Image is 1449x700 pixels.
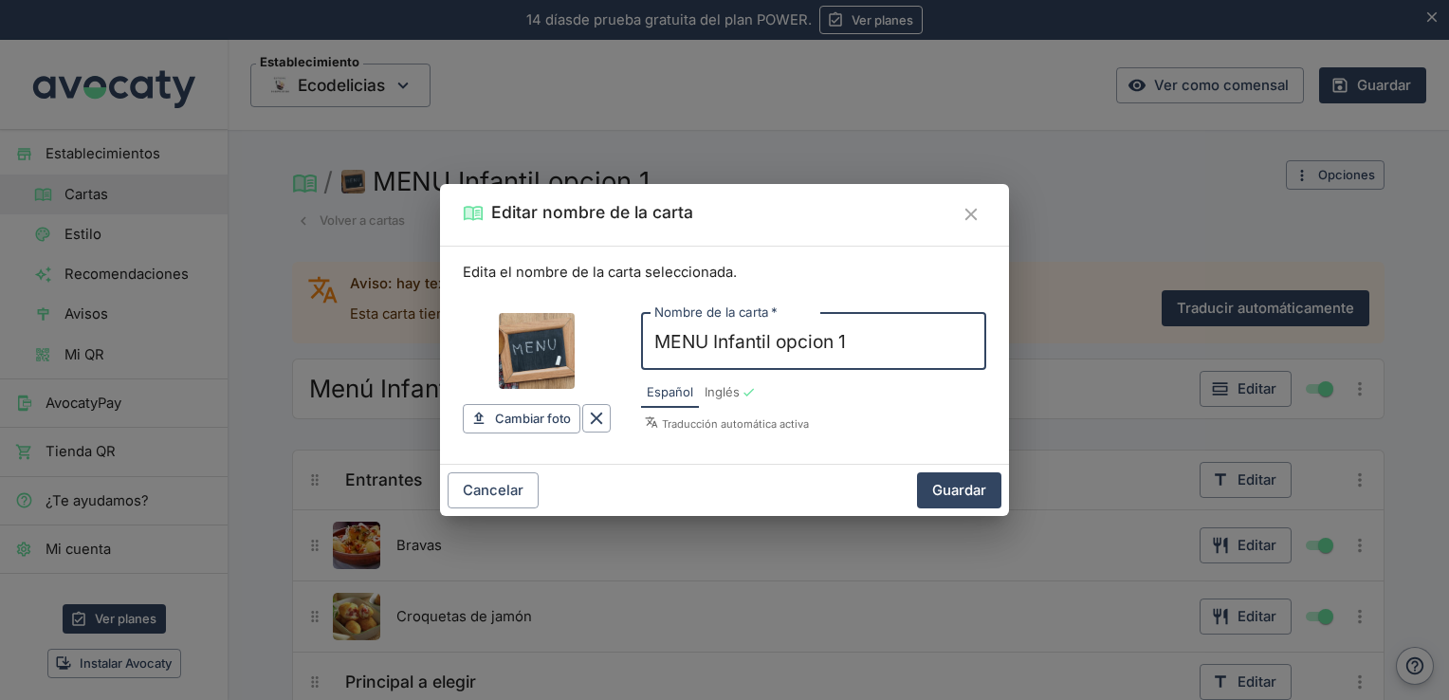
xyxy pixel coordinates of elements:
[491,199,693,226] h2: Editar nombre de la carta
[645,415,986,433] p: Traducción automática activa
[582,404,611,433] button: Borrar
[645,415,658,429] svg: Símbolo de traducciones
[463,262,986,283] p: Edita el nombre de la carta seleccionada.
[705,383,740,402] span: Inglés
[654,304,778,322] label: Nombre de la carta
[448,472,539,508] button: Cancelar
[917,472,1001,508] button: Guardar
[742,385,756,399] div: Con traducción automática
[463,404,580,433] button: Cambiar foto
[956,199,986,230] button: Cerrar
[495,408,571,430] span: Cambiar foto
[647,383,693,402] span: Español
